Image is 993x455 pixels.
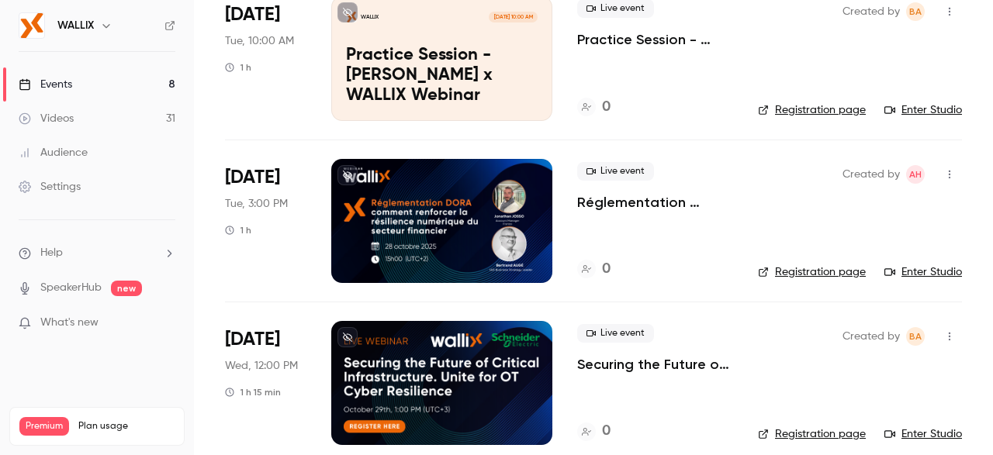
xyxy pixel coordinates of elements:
[909,165,922,184] span: AH
[602,259,611,280] h4: 0
[225,327,280,352] span: [DATE]
[577,355,733,374] a: Securing the Future of Critical Infrastructure: [PERSON_NAME] and WALLIX Unite for OT Cyber Resil...
[40,245,63,261] span: Help
[19,77,72,92] div: Events
[225,61,251,74] div: 1 h
[57,18,94,33] h6: WALLIX
[19,179,81,195] div: Settings
[157,316,175,330] iframe: Noticeable Trigger
[884,102,962,118] a: Enter Studio
[909,2,922,21] span: BA
[842,327,900,346] span: Created by
[225,358,298,374] span: Wed, 12:00 PM
[225,2,280,27] span: [DATE]
[489,12,537,22] span: [DATE] 10:00 AM
[40,280,102,296] a: SpeakerHub
[225,165,280,190] span: [DATE]
[225,159,306,283] div: Oct 28 Tue, 3:00 PM (Europe/Paris)
[19,13,44,38] img: WALLIX
[225,224,251,236] div: 1 h
[19,111,74,126] div: Videos
[225,33,294,49] span: Tue, 10:00 AM
[577,324,654,343] span: Live event
[884,264,962,280] a: Enter Studio
[842,2,900,21] span: Created by
[78,420,175,433] span: Plan usage
[19,417,69,436] span: Premium
[225,321,306,445] div: Oct 29 Wed, 12:00 PM (Europe/Madrid)
[909,327,922,346] span: BA
[577,421,611,442] a: 0
[40,315,99,331] span: What's new
[577,259,611,280] a: 0
[225,386,281,398] div: 1 h 15 min
[906,327,925,346] span: Bea Andres
[906,2,925,21] span: Bea Andres
[225,196,288,212] span: Tue, 3:00 PM
[577,30,733,49] a: Practice Session - [PERSON_NAME] x WALLIX Webinar
[602,97,611,118] h4: 0
[361,13,379,21] p: WALLIX
[758,426,866,442] a: Registration page
[577,193,733,212] a: Réglementation [PERSON_NAME] : comment renforcer la résilience numérique du secteur financier
[577,162,654,181] span: Live event
[19,145,88,160] div: Audience
[884,426,962,442] a: Enter Studio
[906,165,925,184] span: Audrey Hiba
[19,245,175,261] li: help-dropdown-opener
[842,165,900,184] span: Created by
[602,421,611,442] h4: 0
[758,264,866,280] a: Registration page
[758,102,866,118] a: Registration page
[111,281,142,296] span: new
[577,97,611,118] a: 0
[346,46,538,105] p: Practice Session - [PERSON_NAME] x WALLIX Webinar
